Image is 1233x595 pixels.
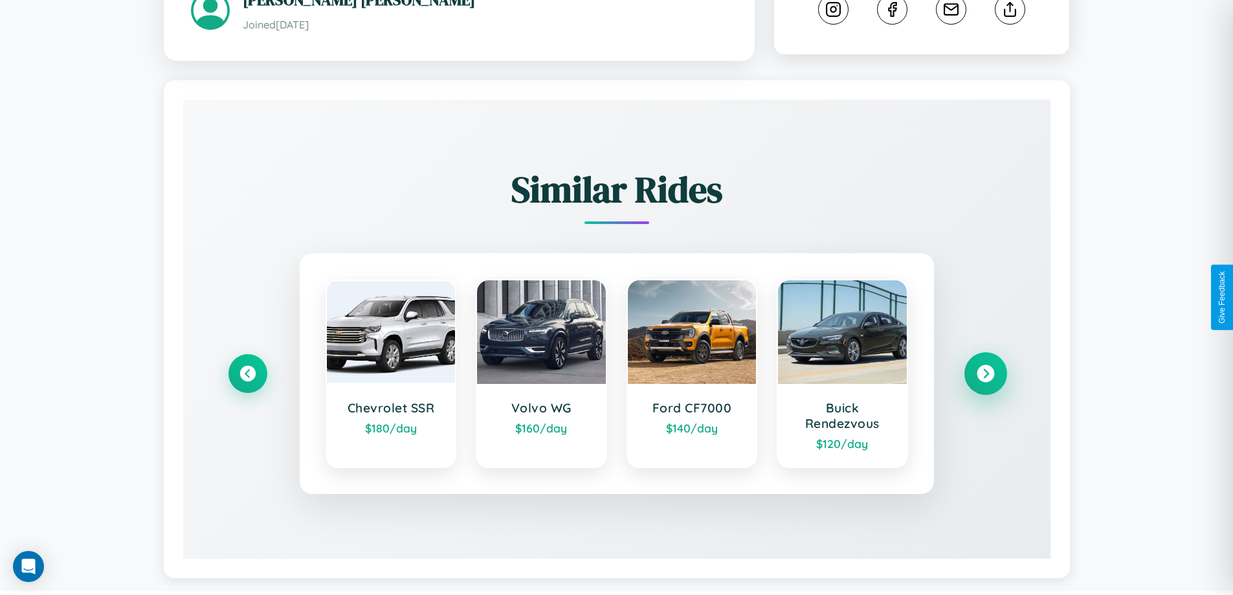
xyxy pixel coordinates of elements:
div: Open Intercom Messenger [13,551,44,582]
h3: Ford CF7000 [641,400,744,416]
a: Ford CF7000$140/day [627,279,758,468]
a: Chevrolet SSR$180/day [326,279,457,468]
h3: Buick Rendezvous [791,400,894,431]
p: Joined [DATE] [243,16,728,34]
h3: Chevrolet SSR [340,400,443,416]
div: $ 160 /day [490,421,593,435]
div: Give Feedback [1217,271,1227,324]
div: $ 180 /day [340,421,443,435]
a: Buick Rendezvous$120/day [777,279,908,468]
a: Volvo WG$160/day [476,279,607,468]
h3: Volvo WG [490,400,593,416]
h2: Similar Rides [228,164,1005,214]
div: $ 120 /day [791,436,894,451]
div: $ 140 /day [641,421,744,435]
